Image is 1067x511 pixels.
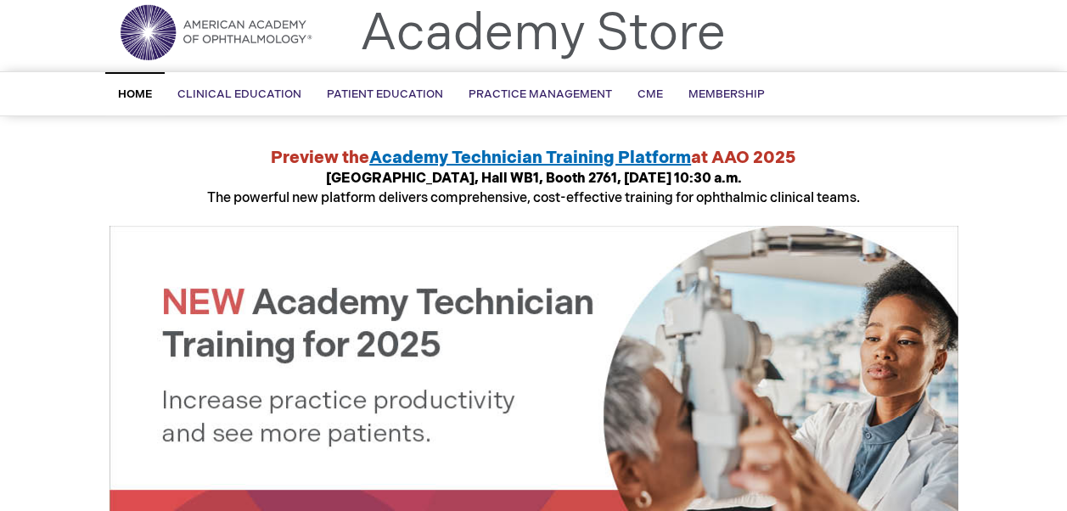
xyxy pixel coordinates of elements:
span: Membership [688,87,765,101]
a: Academy Store [360,3,726,65]
strong: [GEOGRAPHIC_DATA], Hall WB1, Booth 2761, [DATE] 10:30 a.m. [326,171,742,187]
span: Patient Education [327,87,443,101]
span: The powerful new platform delivers comprehensive, cost-effective training for ophthalmic clinical... [207,171,860,206]
span: CME [637,87,663,101]
span: Home [118,87,152,101]
a: Academy Technician Training Platform [369,148,691,168]
strong: Preview the at AAO 2025 [271,148,796,168]
span: Practice Management [469,87,612,101]
span: Clinical Education [177,87,301,101]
